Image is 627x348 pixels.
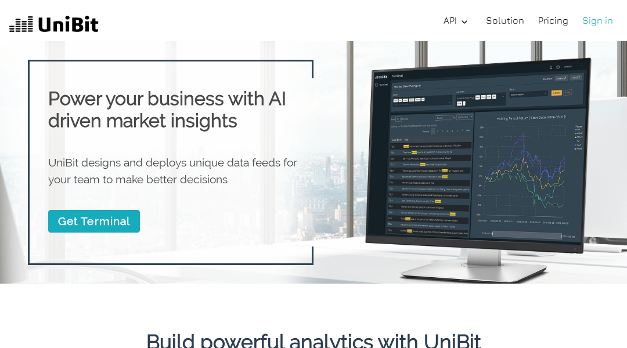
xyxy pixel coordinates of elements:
[481,9,529,32] a: Solution
[48,88,309,132] h1: Power your business with AI driven market insights
[9,14,99,37] img: UniBit Logo
[48,154,309,188] p: UniBit designs and deploys unique data feeds for your team to make better decisions
[48,210,140,233] a: Get Terminal
[534,9,573,32] a: Pricing
[439,9,477,32] a: API
[578,9,618,32] a: Sign in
